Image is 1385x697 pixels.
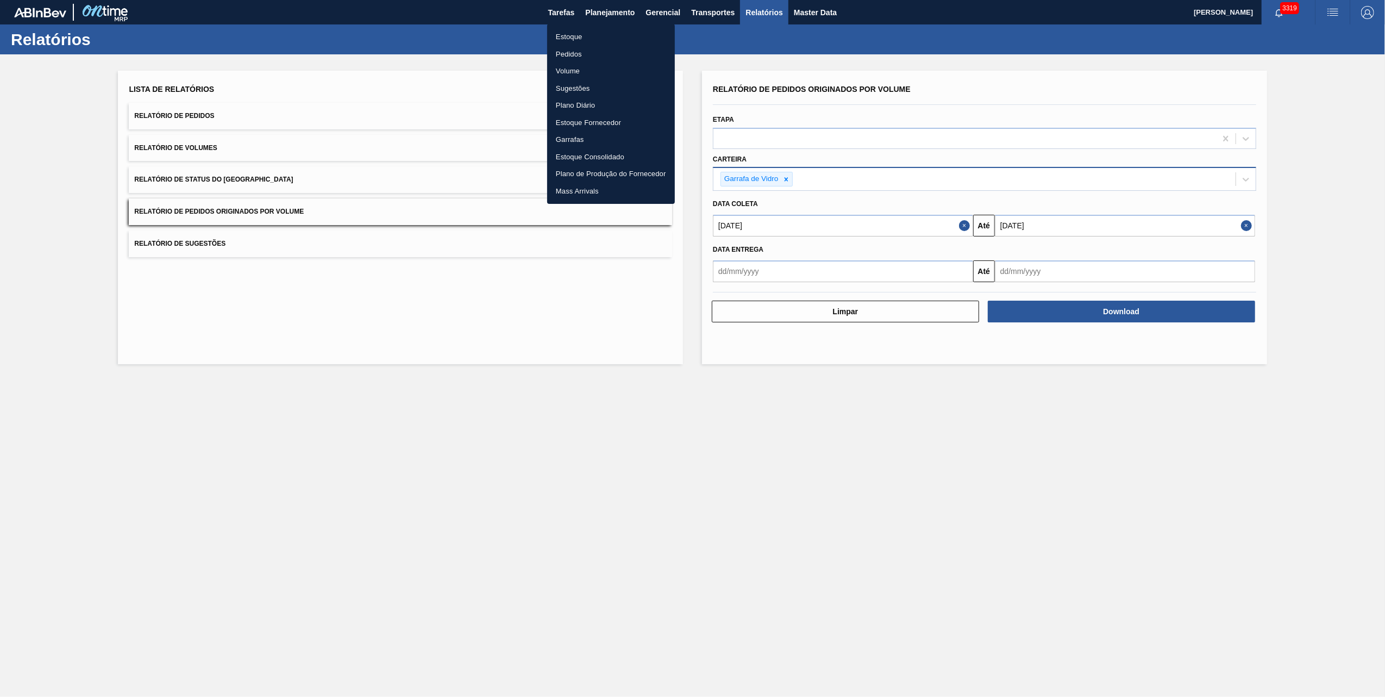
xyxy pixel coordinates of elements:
a: Pedidos [547,46,675,63]
a: Estoque Consolidado [547,148,675,166]
a: Mass Arrivals [547,183,675,200]
a: Volume [547,63,675,80]
a: Sugestões [547,80,675,97]
a: Plano de Produção do Fornecedor [547,165,675,183]
a: Garrafas [547,131,675,148]
a: Plano Diário [547,97,675,114]
a: Estoque [547,28,675,46]
a: Estoque Fornecedor [547,114,675,132]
